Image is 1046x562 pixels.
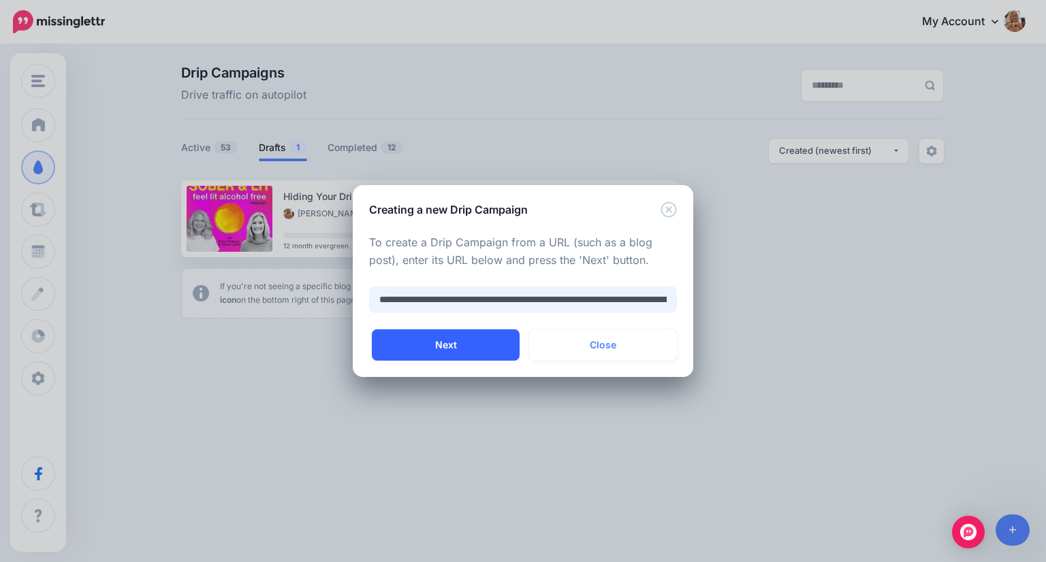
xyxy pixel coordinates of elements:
[369,234,677,269] p: To create a Drip Campaign from a URL (such as a blog post), enter its URL below and press the 'Ne...
[372,329,520,361] button: Next
[661,201,677,218] button: Close
[369,201,528,218] h5: Creating a new Drip Campaign
[529,329,677,361] button: Close
[952,516,985,548] div: Open Intercom Messenger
